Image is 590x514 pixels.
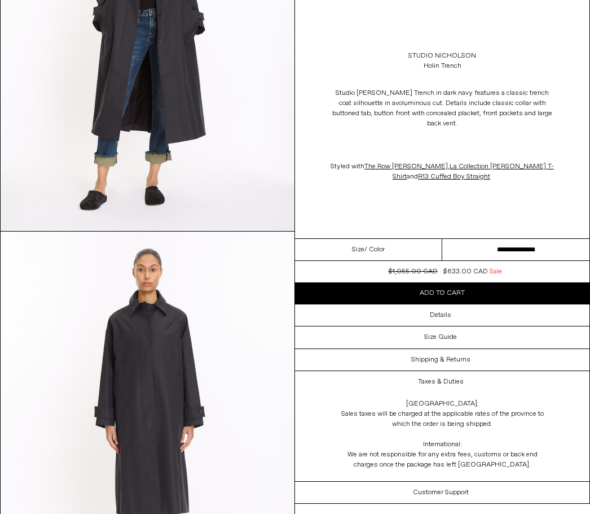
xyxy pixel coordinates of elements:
[295,282,589,304] button: Add to cart
[329,393,555,481] div: [GEOGRAPHIC_DATA]: Sales taxes will be charged at the applicable rates of the province to which t...
[364,162,448,171] a: The Row [PERSON_NAME]
[424,61,461,71] div: Holin Trench
[331,162,554,181] span: Styled with , and
[352,245,364,255] span: Size
[420,289,465,298] span: Add to cart
[490,267,502,277] span: Sale
[329,82,555,134] p: Studio [PERSON_NAME] Trench in dark navy features a classic trench coat silhouette in a
[424,333,457,341] h3: Size Guide
[418,172,490,181] span: R13 Cuffed Boy Straight
[430,311,451,319] h3: Details
[418,378,464,386] h3: Taxes & Duties
[389,267,438,276] s: $1,055.00 CAD
[332,99,552,128] span: voluminous cut. Details include classic collar with buttoned tab, button front with concealed pla...
[413,489,469,496] h3: Customer Support
[408,51,476,61] a: Studio Nicholson
[393,162,554,181] a: La Collection [PERSON_NAME] T-Shirt
[443,267,488,276] span: $633.00 CAD
[411,356,470,364] h3: Shipping & Returns
[418,172,492,181] a: R13 Cuffed Boy Straight
[364,245,385,255] span: / Color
